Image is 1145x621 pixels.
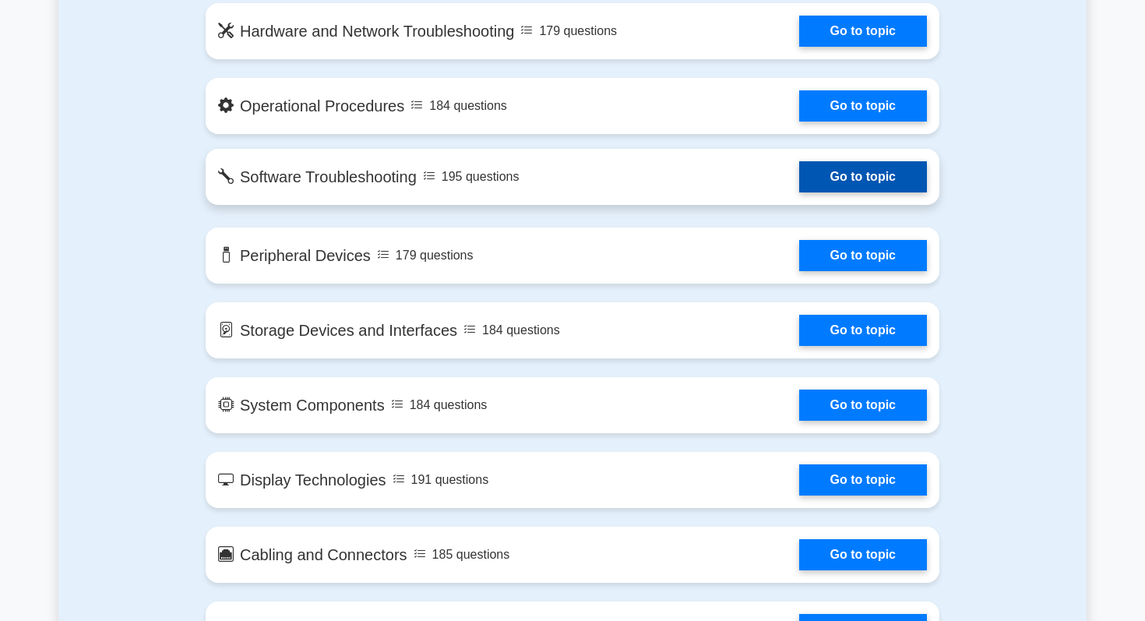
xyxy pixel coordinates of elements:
a: Go to topic [799,240,927,271]
a: Go to topic [799,464,927,496]
a: Go to topic [799,315,927,346]
a: Go to topic [799,161,927,192]
a: Go to topic [799,90,927,122]
a: Go to topic [799,16,927,47]
a: Go to topic [799,390,927,421]
a: Go to topic [799,539,927,570]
